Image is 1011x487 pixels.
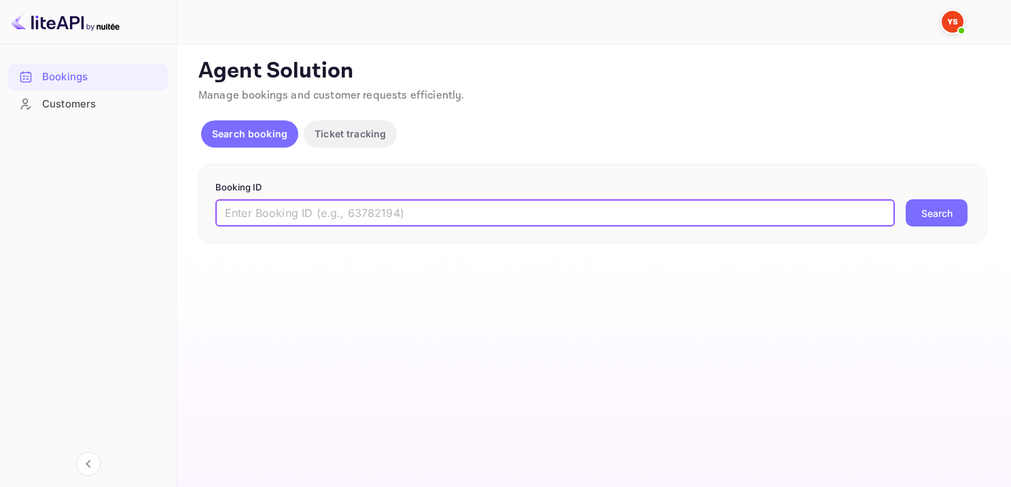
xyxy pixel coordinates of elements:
[942,11,963,33] img: Yandex Support
[76,452,101,476] button: Collapse navigation
[906,199,968,226] button: Search
[8,64,168,89] a: Bookings
[8,91,168,116] a: Customers
[198,88,465,103] span: Manage bookings and customer requests efficiently.
[11,11,120,33] img: LiteAPI logo
[215,181,970,195] p: Booking ID
[42,69,161,85] div: Bookings
[215,199,895,226] input: Enter Booking ID (e.g., 63782194)
[8,64,168,90] div: Bookings
[315,127,386,141] p: Ticket tracking
[8,91,168,118] div: Customers
[42,97,161,112] div: Customers
[212,127,287,141] p: Search booking
[198,58,987,85] p: Agent Solution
